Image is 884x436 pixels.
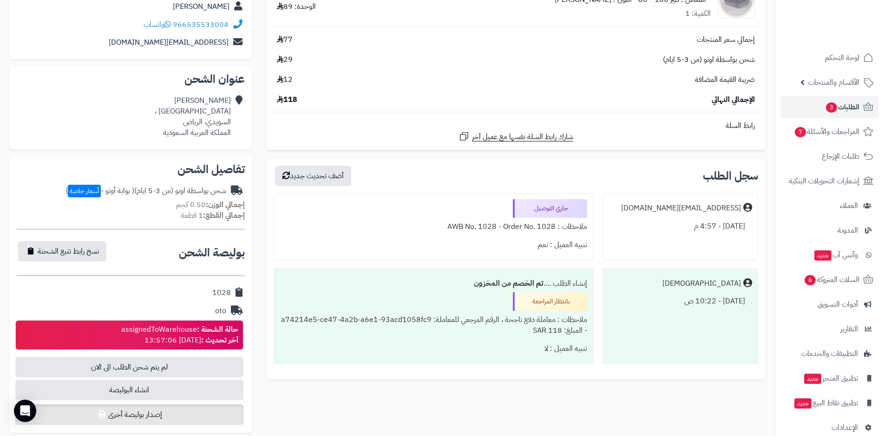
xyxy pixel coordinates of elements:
a: العملاء [781,195,878,217]
div: رابط السلة [270,121,762,131]
div: oto [215,306,226,316]
div: ملاحظات : معاملة دفع ناجحة ، الرقم المرجعي للمعاملة: a74214e5-ce47-4a2b-a6e1-93acd1058fc9 - المبل... [280,311,588,340]
span: العملاء [840,199,858,212]
span: انشاء البوليصة [15,380,243,400]
span: أدوات التسويق [818,298,858,311]
span: 3 [826,102,837,113]
div: Open Intercom Messenger [14,400,36,422]
span: طلبات الإرجاع [822,150,859,163]
span: التقارير [840,322,858,335]
span: لم يتم شحن الطلب الى الان [15,357,243,377]
div: الوحدة: 89 [277,1,316,12]
span: 29 [277,54,293,65]
span: التطبيقات والخدمات [801,347,858,360]
a: التقارير [781,318,878,340]
div: ملاحظات : AWB No. 1028 - Order No. 1028 [280,218,588,236]
div: تنبيه العميل : لا [280,340,588,358]
span: جديد [814,250,832,261]
a: [PERSON_NAME] [173,1,229,12]
div: شحن بواسطة اوتو (من 3-5 ايام) [65,186,226,196]
span: جديد [804,374,821,384]
span: 12 [277,74,293,85]
div: [DEMOGRAPHIC_DATA] [662,278,741,289]
h2: تفاصيل الشحن [17,164,245,175]
button: إصدار بوليصة أخرى [15,404,243,425]
span: الإجمالي النهائي [712,94,755,105]
span: وآتس آب [813,248,858,262]
strong: آخر تحديث : [201,335,238,346]
div: إنشاء الطلب .... [280,275,588,293]
div: بانتظار المراجعة [513,292,587,311]
a: واتساب [144,19,171,30]
div: 1028 [212,288,231,298]
span: الأقسام والمنتجات [808,76,859,89]
div: [DATE] - 10:22 ص [609,292,752,310]
a: الطلبات3 [781,96,878,118]
h2: عنوان الشحن [17,74,245,85]
strong: إجمالي الوزن: [206,199,245,210]
span: 6 [805,275,816,285]
div: [PERSON_NAME] [GEOGRAPHIC_DATA] ، السويدي، الرياض المملكة العربية السعودية [155,95,231,138]
span: السلات المتروكة [804,273,859,286]
span: شارك رابط السلة نفسها مع عميل آخر [472,132,573,142]
a: 966535533004 [173,19,229,30]
a: شارك رابط السلة نفسها مع عميل آخر [458,131,573,142]
a: [EMAIL_ADDRESS][DOMAIN_NAME] [109,37,229,48]
a: تطبيق نقاط البيعجديد [781,392,878,414]
small: 0.50 كجم [176,199,245,210]
a: لوحة التحكم [781,47,878,69]
div: [DATE] - 4:57 م [609,217,752,235]
button: نسخ رابط تتبع الشحنة [18,241,106,262]
span: شحن بواسطة اوتو (من 3-5 ايام) [663,54,755,65]
b: تم الخصم من المخزون [474,278,543,289]
div: [EMAIL_ADDRESS][DOMAIN_NAME] [621,203,741,214]
a: إشعارات التحويلات البنكية [781,170,878,192]
a: وآتس آبجديد [781,244,878,266]
span: لوحة التحكم [825,51,859,64]
span: تطبيق المتجر [803,372,858,385]
a: المراجعات والأسئلة7 [781,121,878,143]
div: تنبيه العميل : نعم [280,236,588,254]
span: ضريبة القيمة المضافة [695,74,755,85]
span: 77 [277,34,293,45]
button: أضف تحديث جديد [275,166,351,186]
span: الإعدادات [832,421,858,434]
a: تطبيق المتجرجديد [781,367,878,389]
h3: سجل الطلب [703,170,758,181]
span: 118 [277,94,297,105]
strong: إجمالي القطع: [203,210,245,221]
span: الطلبات [825,101,859,114]
span: إجمالي سعر المنتجات [697,34,755,45]
span: نسخ رابط تتبع الشحنة [38,246,99,257]
div: جاري التوصيل [513,199,587,218]
span: ( بوابة أوتو - ) [65,185,134,196]
div: assignedToWarehouse [DATE] 13:57:06 [121,324,238,346]
a: طلبات الإرجاع [781,145,878,168]
span: إشعارات التحويلات البنكية [789,174,859,188]
span: 7 [795,127,806,137]
a: السلات المتروكة6 [781,268,878,291]
span: المدونة [838,224,858,237]
span: جديد [794,398,812,409]
a: المدونة [781,219,878,241]
span: أسعار خاصة [68,185,101,197]
span: المراجعات والأسئلة [794,125,859,138]
a: أدوات التسويق [781,293,878,315]
small: 1 قطعة [181,210,245,221]
img: logo-2.png [821,25,875,45]
h2: بوليصة الشحن [179,247,245,258]
span: تطبيق نقاط البيع [793,396,858,409]
a: التطبيقات والخدمات [781,342,878,365]
div: الكمية: 1 [685,8,711,19]
strong: حالة الشحنة : [197,324,238,335]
